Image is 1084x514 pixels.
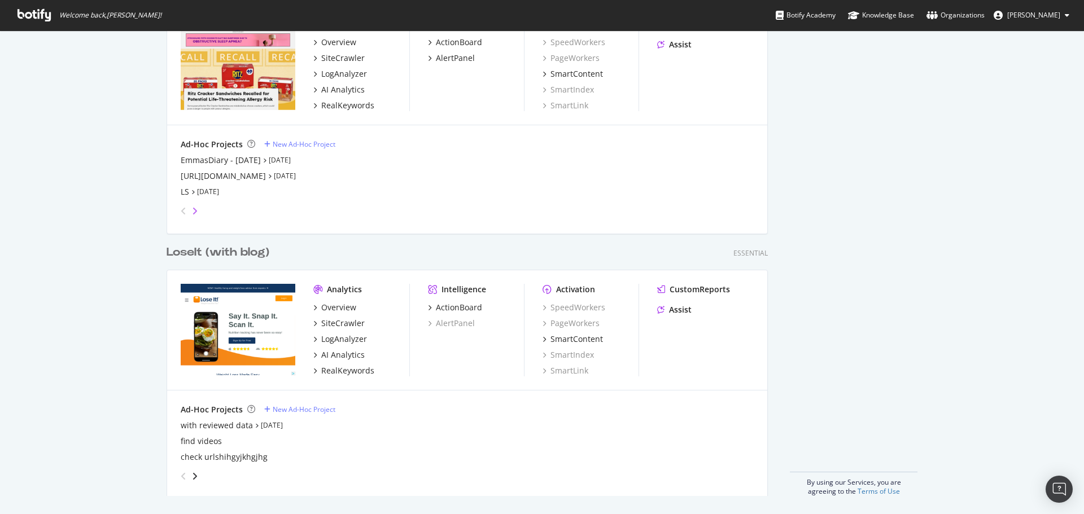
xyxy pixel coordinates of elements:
a: New Ad-Hoc Project [264,405,335,414]
a: PageWorkers [543,318,600,329]
a: SmartContent [543,68,603,80]
div: ActionBoard [436,37,482,48]
a: LoseIt (with blog) [167,244,274,261]
div: SiteCrawler [321,52,365,64]
div: Essential [733,248,768,258]
a: SpeedWorkers [543,37,605,48]
div: CustomReports [670,284,730,295]
a: SmartContent [543,333,603,345]
div: angle-left [176,467,191,485]
div: LogAnalyzer [321,333,367,345]
div: Ad-Hoc Projects [181,139,243,150]
a: SmartIndex [543,349,594,361]
div: RealKeywords [321,365,374,376]
a: Overview [313,302,356,313]
div: Organizations [926,10,985,21]
a: Terms of Use [858,486,900,496]
div: By using our Services, you are agreeing to the [790,472,917,496]
div: SiteCrawler [321,318,365,329]
div: Overview [321,302,356,313]
a: AI Analytics [313,84,365,95]
div: Overview [321,37,356,48]
a: Overview [313,37,356,48]
a: AlertPanel [428,318,475,329]
span: Welcome back, [PERSON_NAME] ! [59,11,161,20]
div: Knowledge Base [848,10,914,21]
a: [DATE] [261,420,283,430]
a: RealKeywords [313,365,374,376]
a: Assist [657,39,692,50]
a: with reviewed data [181,420,253,431]
img: hopetocope.com [181,284,295,375]
a: [DATE] [269,155,291,165]
div: ActionBoard [436,302,482,313]
a: AI Analytics [313,349,365,361]
a: LogAnalyzer [313,333,367,345]
a: check urlshihgyjkhgjhg [181,451,268,463]
div: LoseIt (with blog) [167,244,269,261]
div: Open Intercom Messenger [1046,476,1073,503]
img: everydayhealth.com [181,19,295,110]
div: SmartContent [550,68,603,80]
div: New Ad-Hoc Project [273,405,335,414]
a: ActionBoard [428,37,482,48]
div: New Ad-Hoc Project [273,139,335,149]
a: ActionBoard [428,302,482,313]
a: CustomReports [657,284,730,295]
button: [PERSON_NAME] [985,6,1078,24]
a: Assist [657,304,692,315]
a: SmartLink [543,100,588,111]
div: AI Analytics [321,84,365,95]
a: SpeedWorkers [543,302,605,313]
div: Ad-Hoc Projects [181,404,243,415]
a: SmartLink [543,365,588,376]
a: SiteCrawler [313,318,365,329]
div: Analytics [327,284,362,295]
a: SmartIndex [543,84,594,95]
a: EmmasDiary - [DATE] [181,155,261,166]
div: Assist [669,39,692,50]
div: Botify Academy [776,10,836,21]
span: Bill Elward [1007,10,1060,20]
div: Intelligence [442,284,486,295]
a: [DATE] [197,187,219,196]
div: angle-right [191,205,199,217]
a: LogAnalyzer [313,68,367,80]
div: Assist [669,304,692,315]
a: LS [181,186,189,197]
a: find videos [181,436,222,447]
div: Activation [556,284,595,295]
div: angle-left [176,202,191,220]
div: AlertPanel [436,52,475,64]
a: SiteCrawler [313,52,365,64]
div: SmartContent [550,333,603,345]
a: [URL][DOMAIN_NAME] [181,170,266,182]
a: [DATE] [274,171,296,181]
div: angle-right [191,471,199,482]
a: New Ad-Hoc Project [264,139,335,149]
div: RealKeywords [321,100,374,111]
div: AI Analytics [321,349,365,361]
div: LogAnalyzer [321,68,367,80]
a: RealKeywords [313,100,374,111]
a: PageWorkers [543,52,600,64]
a: AlertPanel [428,52,475,64]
